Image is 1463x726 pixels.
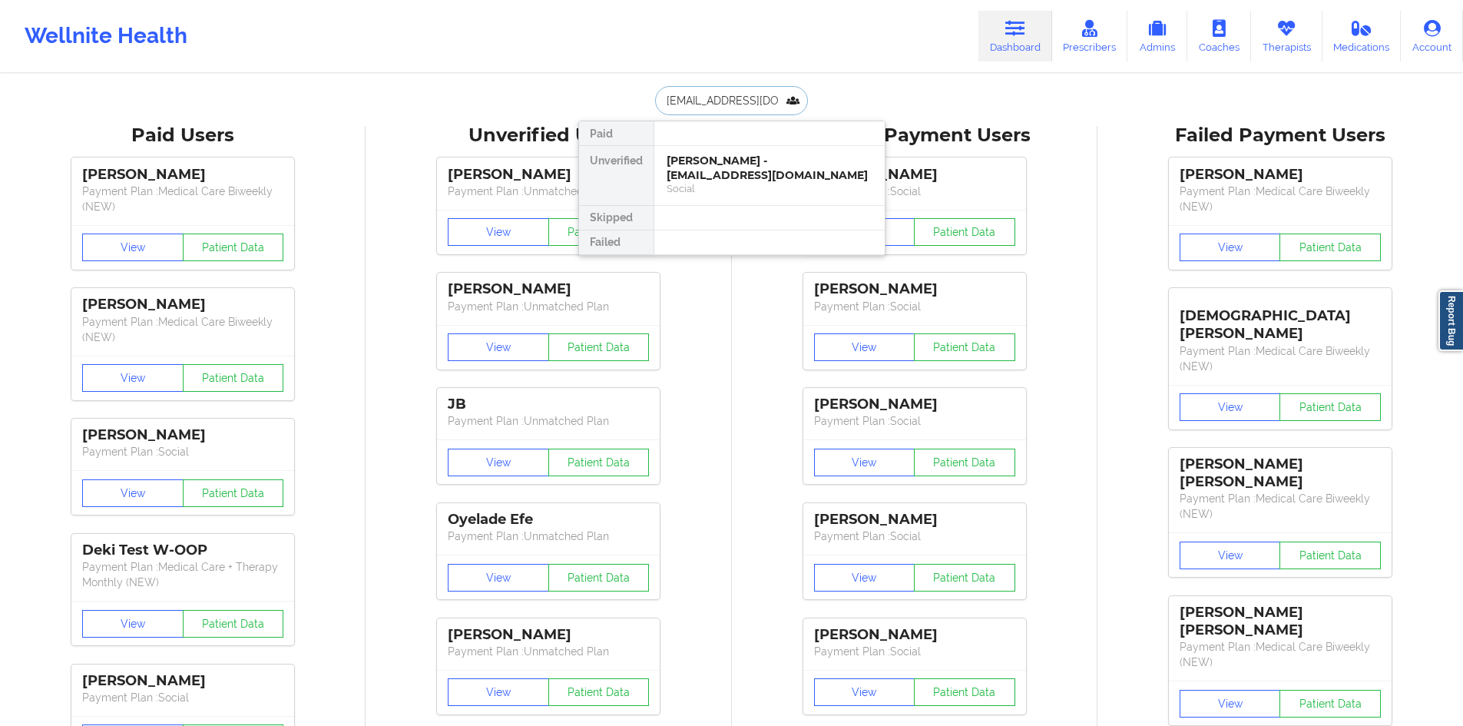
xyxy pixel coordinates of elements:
div: Skipped Payment Users [743,124,1087,148]
p: Payment Plan : Unmatched Plan [448,644,649,659]
div: [PERSON_NAME] [814,626,1015,644]
p: Payment Plan : Unmatched Plan [448,184,649,199]
button: Patient Data [914,564,1015,592]
p: Payment Plan : Medical Care Biweekly (NEW) [82,314,283,345]
button: Patient Data [548,678,650,706]
p: Payment Plan : Medical Care Biweekly (NEW) [1180,639,1381,670]
div: [PERSON_NAME] [814,166,1015,184]
div: Failed [579,230,654,255]
button: View [814,333,915,361]
div: [PERSON_NAME] [PERSON_NAME] [1180,604,1381,639]
div: [PERSON_NAME] [448,166,649,184]
div: [PERSON_NAME] [448,626,649,644]
a: Prescribers [1052,11,1128,61]
div: Failed Payment Users [1108,124,1452,148]
button: View [814,678,915,706]
div: Skipped [579,206,654,230]
div: [PERSON_NAME] [82,296,283,313]
button: View [82,479,184,507]
button: Patient Data [548,333,650,361]
div: Social [667,182,872,195]
a: Therapists [1251,11,1322,61]
p: Payment Plan : Social [814,413,1015,429]
div: [PERSON_NAME] - [EMAIL_ADDRESS][DOMAIN_NAME] [667,154,872,182]
button: Patient Data [914,333,1015,361]
div: Paid Users [11,124,355,148]
button: Patient Data [183,479,284,507]
button: View [448,333,549,361]
button: Patient Data [548,564,650,592]
div: Unverified [579,146,654,206]
div: [DEMOGRAPHIC_DATA][PERSON_NAME] [1180,296,1381,343]
div: [PERSON_NAME] [PERSON_NAME] [1180,456,1381,491]
p: Payment Plan : Medical Care Biweekly (NEW) [1180,343,1381,374]
button: View [1180,690,1281,718]
button: Patient Data [548,449,650,476]
div: [PERSON_NAME] [814,511,1015,529]
div: Paid [579,121,654,146]
button: Patient Data [183,234,284,261]
button: View [448,449,549,476]
button: Patient Data [183,610,284,638]
button: Patient Data [914,218,1015,246]
div: [PERSON_NAME] [82,672,283,690]
a: Coaches [1187,11,1251,61]
p: Payment Plan : Medical Care + Therapy Monthly (NEW) [82,559,283,590]
button: View [82,364,184,392]
button: Patient Data [914,678,1015,706]
div: [PERSON_NAME] [82,166,283,184]
div: [PERSON_NAME] [1180,166,1381,184]
button: View [814,449,915,476]
p: Payment Plan : Social [814,299,1015,314]
p: Payment Plan : Social [814,529,1015,544]
div: [PERSON_NAME] [814,396,1015,413]
p: Payment Plan : Social [82,444,283,459]
a: Medications [1322,11,1402,61]
button: Patient Data [548,218,650,246]
button: Patient Data [183,364,284,392]
div: [PERSON_NAME] [448,280,649,298]
a: Admins [1127,11,1187,61]
div: Unverified Users [376,124,720,148]
button: Patient Data [914,449,1015,476]
p: Payment Plan : Medical Care Biweekly (NEW) [82,184,283,214]
button: View [1180,542,1281,569]
button: View [1180,234,1281,261]
p: Payment Plan : Medical Care Biweekly (NEW) [1180,184,1381,214]
button: View [448,218,549,246]
button: Patient Data [1279,234,1381,261]
button: Patient Data [1279,542,1381,569]
p: Payment Plan : Medical Care Biweekly (NEW) [1180,491,1381,522]
button: Patient Data [1279,393,1381,421]
a: Account [1401,11,1463,61]
a: Report Bug [1438,290,1463,351]
p: Payment Plan : Social [814,644,1015,659]
p: Payment Plan : Social [82,690,283,705]
button: View [448,564,549,592]
button: View [448,678,549,706]
a: Dashboard [978,11,1052,61]
div: JB [448,396,649,413]
p: Payment Plan : Social [814,184,1015,199]
div: Deki Test W-OOP [82,542,283,559]
div: [PERSON_NAME] [82,426,283,444]
div: [PERSON_NAME] [814,280,1015,298]
p: Payment Plan : Unmatched Plan [448,299,649,314]
button: View [1180,393,1281,421]
button: View [82,234,184,261]
button: View [82,610,184,638]
button: Patient Data [1279,690,1381,718]
button: View [814,564,915,592]
p: Payment Plan : Unmatched Plan [448,413,649,429]
div: Oyelade Efe [448,511,649,529]
p: Payment Plan : Unmatched Plan [448,529,649,544]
